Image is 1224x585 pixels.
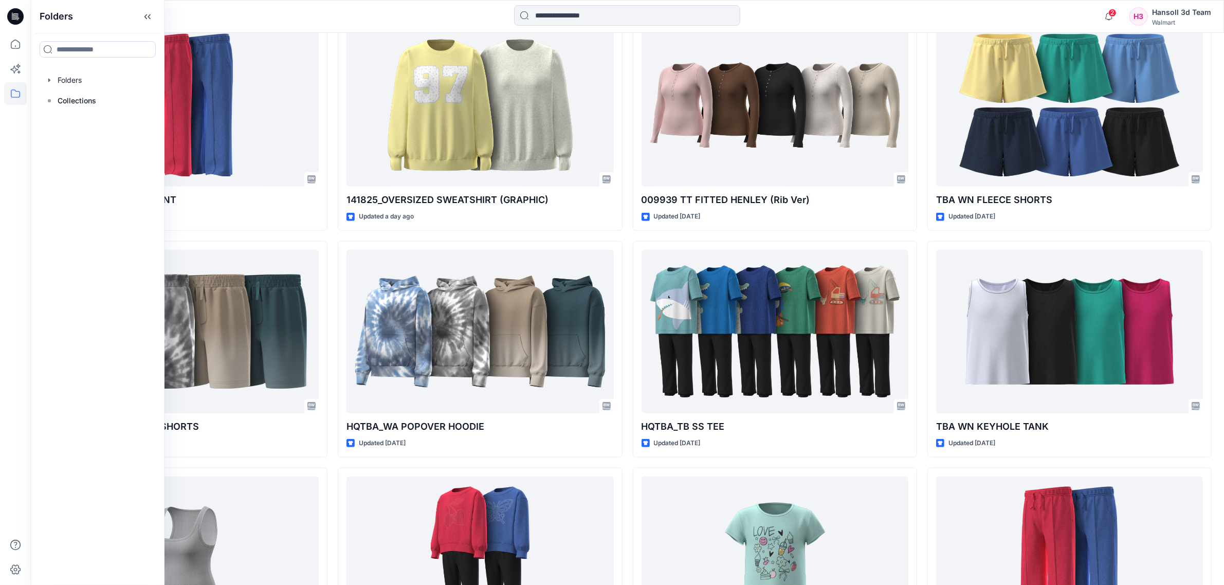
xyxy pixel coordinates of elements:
[642,23,908,187] a: 009939 TT FITTED HENLEY (Rib Ver)
[936,23,1203,187] a: TBA WN FLEECE SHORTS
[642,250,908,413] a: HQTBA_TB SS TEE
[58,95,96,107] p: Collections
[52,419,319,434] p: HQ022090_WA FLEECE SHORTS
[1108,9,1117,17] span: 2
[346,193,613,207] p: 141825_OVERSIZED SWEATSHIRT (GRAPHIC)
[936,193,1203,207] p: TBA WN FLEECE SHORTS
[654,211,701,222] p: Updated [DATE]
[654,438,701,449] p: Updated [DATE]
[936,250,1203,413] a: TBA WN KEYHOLE TANK
[1129,7,1148,26] div: H3
[948,438,995,449] p: Updated [DATE]
[359,438,406,449] p: Updated [DATE]
[359,211,414,222] p: Updated a day ago
[948,211,995,222] p: Updated [DATE]
[346,23,613,187] a: 141825_OVERSIZED SWEATSHIRT (GRAPHIC)
[1152,19,1211,26] div: Walmart
[52,193,319,207] p: TG FLEECE WIDE LEG PANT
[936,419,1203,434] p: TBA WN KEYHOLE TANK
[52,250,319,413] a: HQ022090_WA FLEECE SHORTS
[642,419,908,434] p: HQTBA_TB SS TEE
[52,23,319,187] a: TG FLEECE WIDE LEG PANT
[346,419,613,434] p: HQTBA_WA POPOVER HOODIE
[346,250,613,413] a: HQTBA_WA POPOVER HOODIE
[1152,6,1211,19] div: Hansoll 3d Team
[642,193,908,207] p: 009939 TT FITTED HENLEY (Rib Ver)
